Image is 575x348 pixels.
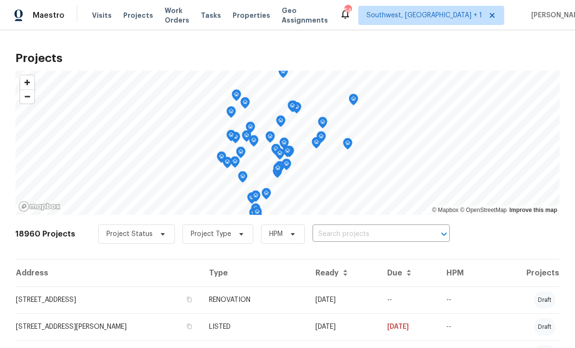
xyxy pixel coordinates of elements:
h2: Projects [15,53,560,63]
button: Copy Address [185,295,194,304]
div: Map marker [249,208,259,223]
span: Properties [233,11,270,20]
td: -- [439,286,486,313]
th: Due [379,260,439,286]
div: Map marker [252,207,262,222]
a: Mapbox [432,207,458,213]
button: Zoom out [20,89,34,103]
span: Tasks [201,12,221,19]
div: draft [534,291,555,309]
span: Project Type [191,229,231,239]
div: Map marker [278,66,288,81]
div: Map marker [271,144,281,159]
div: Map marker [273,166,282,181]
div: Map marker [251,190,261,205]
td: [STREET_ADDRESS] [15,286,201,313]
span: Maestro [33,11,65,20]
th: HPM [439,260,486,286]
div: Map marker [273,163,283,178]
td: [DATE] [379,313,439,340]
div: Map marker [226,106,236,121]
button: Copy Address [185,322,194,331]
th: Address [15,260,201,286]
td: [STREET_ADDRESS][PERSON_NAME] [15,313,201,340]
span: Southwest, [GEOGRAPHIC_DATA] + 1 [366,11,482,20]
td: [DATE] [308,313,379,340]
div: Map marker [276,115,286,130]
span: Visits [92,11,112,20]
div: Map marker [232,89,241,104]
div: Map marker [265,131,275,146]
div: Map marker [242,130,251,145]
th: Projects [487,260,560,286]
div: Map marker [282,159,291,174]
a: Mapbox homepage [18,201,61,212]
td: LISTED [201,313,308,340]
div: Map marker [240,97,250,112]
td: [DATE] [308,286,379,313]
div: Map marker [318,117,327,132]
div: Map marker [283,146,292,161]
td: -- [439,313,486,340]
div: Map marker [236,147,246,162]
th: Ready [308,260,379,286]
div: Map marker [238,171,248,186]
div: Map marker [343,138,353,153]
div: Map marker [217,151,226,166]
div: 54 [344,6,351,15]
div: Map marker [226,130,236,145]
div: Map marker [316,131,326,146]
h2: 18960 Projects [15,229,75,239]
div: Map marker [230,156,240,171]
div: Map marker [312,137,321,152]
div: Map marker [249,135,259,150]
div: Map marker [222,157,232,172]
div: Map marker [279,137,289,152]
td: RENOVATION [201,286,308,313]
a: Improve this map [510,207,557,213]
a: OpenStreetMap [460,207,507,213]
div: Map marker [247,192,257,207]
div: Map marker [246,122,255,137]
span: Geo Assignments [282,6,328,25]
div: Map marker [275,148,285,163]
button: Zoom in [20,75,34,89]
input: Search projects [313,227,423,242]
div: draft [534,318,555,336]
td: -- [379,286,439,313]
th: Type [201,260,308,286]
span: Projects [123,11,153,20]
span: HPM [269,229,283,239]
button: Open [437,227,451,241]
span: Project Status [106,229,153,239]
div: Map marker [349,94,358,109]
div: Map marker [287,100,297,115]
canvas: Map [15,71,560,215]
div: Map marker [261,188,271,203]
span: Work Orders [165,6,189,25]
